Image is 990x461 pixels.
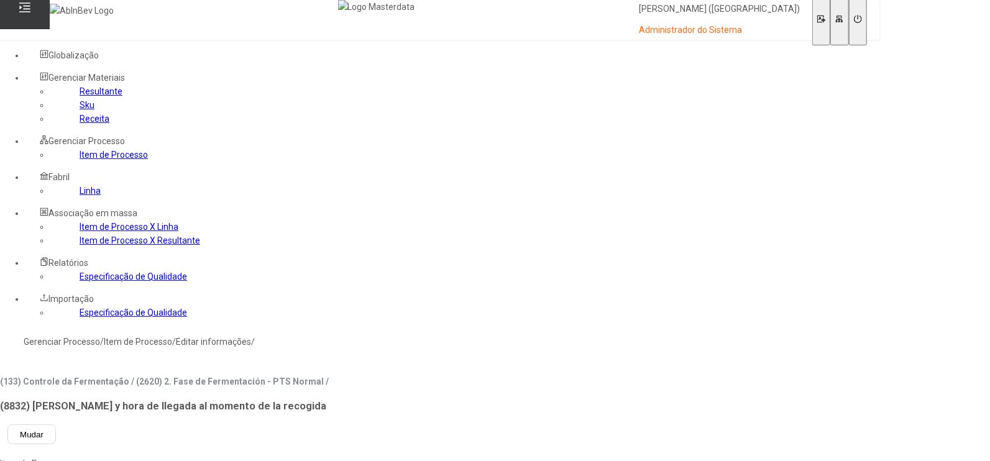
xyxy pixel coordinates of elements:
span: Importação [48,294,94,304]
a: Gerenciar Processo [24,337,100,347]
a: Especificação de Qualidade [80,272,187,281]
p: Administrador do Sistema [639,24,800,37]
p: [PERSON_NAME] ([GEOGRAPHIC_DATA]) [639,3,800,16]
a: Editar informações [176,337,251,347]
span: Mudar [20,430,44,439]
a: Resultante [80,86,122,96]
nz-breadcrumb-separator: / [251,337,255,347]
button: Mudar [7,424,56,444]
nz-breadcrumb-separator: / [172,337,176,347]
span: Associação em massa [48,208,137,218]
a: Sku [80,100,94,110]
a: Item de Processo [80,150,148,160]
span: Fabril [48,172,70,182]
a: Item de Processo X Linha [80,222,178,232]
span: Gerenciar Materiais [48,73,125,83]
nz-breadcrumb-separator: / [100,337,104,347]
a: Item de Processo [104,337,172,347]
a: Receita [80,114,109,124]
img: AbInBev Logo [50,4,114,17]
span: Globalização [48,50,99,60]
a: Especificação de Qualidade [80,308,187,317]
a: Item de Processo X Resultante [80,235,200,245]
a: Linha [80,186,101,196]
span: Relatórios [48,258,88,268]
span: Gerenciar Processo [48,136,125,146]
